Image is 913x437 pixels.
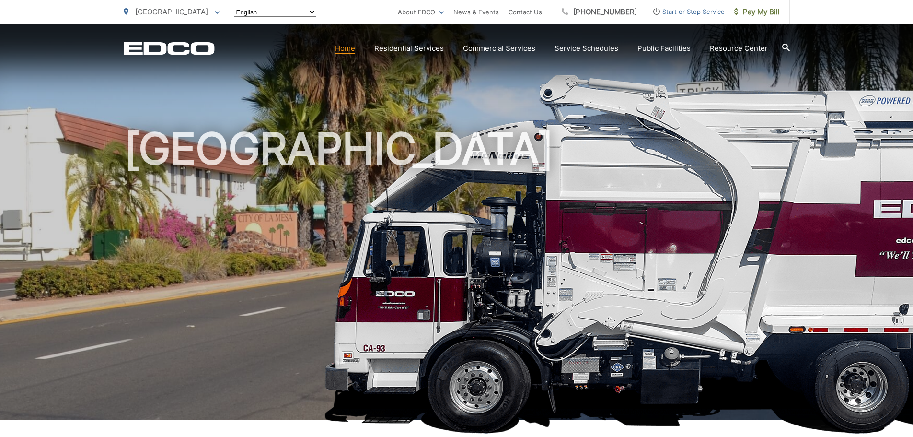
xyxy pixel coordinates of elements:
span: Pay My Bill [734,6,780,18]
a: EDCD logo. Return to the homepage. [124,42,215,55]
a: News & Events [453,6,499,18]
a: Public Facilities [637,43,691,54]
a: Residential Services [374,43,444,54]
a: Home [335,43,355,54]
span: [GEOGRAPHIC_DATA] [135,7,208,16]
a: Commercial Services [463,43,535,54]
a: Resource Center [710,43,768,54]
a: Contact Us [509,6,542,18]
h1: [GEOGRAPHIC_DATA] [124,125,790,428]
a: Service Schedules [555,43,618,54]
a: About EDCO [398,6,444,18]
select: Select a language [234,8,316,17]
